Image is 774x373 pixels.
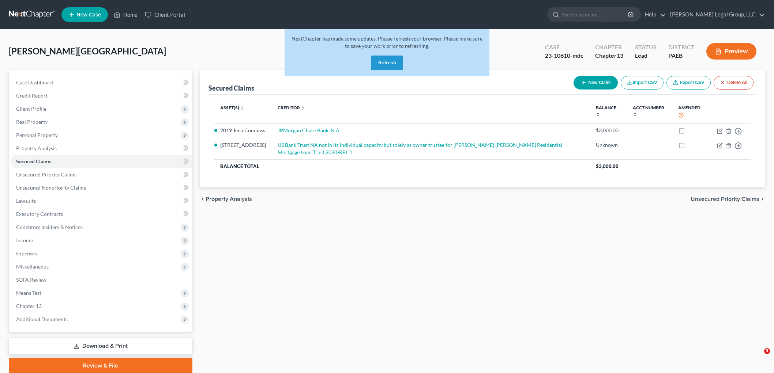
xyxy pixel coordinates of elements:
span: Means Test [16,290,41,296]
th: Balance Total [214,159,590,172]
button: Delete All [714,76,754,90]
i: unfold_more [633,112,637,117]
span: Property Analysis [206,196,252,202]
a: Executory Contracts [10,208,192,221]
i: unfold_more [596,112,600,117]
div: $3,000.00 [596,127,621,134]
div: Status [635,43,657,52]
button: New Claim [574,76,618,90]
button: Refresh [371,56,403,70]
span: New Case [76,12,101,18]
li: [STREET_ADDRESS] [220,141,266,149]
a: Case Dashboard [10,76,192,89]
div: 23-10610-mdc [545,52,583,60]
button: Unsecured Priority Claims chevron_right [691,196,765,202]
a: Download & Print [9,338,192,355]
span: Lawsuits [16,198,36,204]
div: Chapter [595,52,623,60]
button: Import CSV [621,76,664,90]
a: [PERSON_NAME] Legal Group, LLC [666,8,765,21]
a: JPMorgan Chase Bank, N.A. [278,127,341,133]
a: Asset(s) unfold_more [220,105,244,110]
span: Personal Property [16,132,58,138]
a: Credit Report [10,89,192,102]
span: Expenses [16,250,37,256]
a: Export CSV [666,76,711,90]
a: Help [641,8,666,21]
a: Unsecured Priority Claims [10,168,192,181]
i: unfold_more [301,106,305,110]
span: Unsecured Priority Claims [16,171,76,178]
span: Miscellaneous [16,263,49,270]
th: Amended [672,100,711,123]
span: 3 [764,348,770,354]
span: Credit Report [16,92,48,99]
span: Income [16,237,33,243]
span: Client Profile [16,106,46,112]
iframe: Intercom live chat [749,348,767,366]
div: Lead [635,52,657,60]
span: Unsecured Priority Claims [691,196,759,202]
i: unfold_more [240,106,244,110]
span: Executory Contracts [16,211,63,217]
a: Unsecured Nonpriority Claims [10,181,192,194]
span: Codebtors Insiders & Notices [16,224,83,230]
i: chevron_right [759,196,765,202]
a: Secured Claims [10,155,192,168]
div: Secured Claims [208,84,254,92]
a: Home [110,8,141,21]
span: Additional Documents [16,316,68,322]
a: Creditor unfold_more [278,105,305,110]
span: NextChapter has made some updates. Please refresh your browser. Please make sure to save your wor... [292,35,482,49]
button: chevron_left Property Analysis [200,196,252,202]
a: Property Analysis [10,142,192,155]
span: $3,000.00 [596,163,619,169]
i: chevron_left [200,196,206,202]
a: Lawsuits [10,194,192,208]
span: SOFA Review [16,277,46,283]
div: Chapter [595,43,623,52]
span: Real Property [16,119,48,125]
div: PAEB [668,52,695,60]
a: US Bank Trust NA not in its individual capacity but solely as owner trustee for [PERSON_NAME] [PE... [278,142,562,155]
div: Case [545,43,583,52]
a: Balance unfold_more [596,105,616,117]
span: Secured Claims [16,158,51,164]
input: Search by name... [562,8,629,21]
div: Unknown [596,141,621,149]
span: Property Analysis [16,145,57,151]
div: District [668,43,695,52]
a: SOFA Review [10,273,192,286]
span: Case Dashboard [16,79,53,85]
span: Chapter 13 [16,303,42,309]
a: Client Portal [141,8,189,21]
li: 2019 Jeep Compass [220,127,266,134]
span: Unsecured Nonpriority Claims [16,184,86,191]
a: Acct Number unfold_more [633,105,664,117]
span: 13 [617,52,623,59]
span: [PERSON_NAME][GEOGRAPHIC_DATA] [9,46,166,56]
button: Preview [706,43,756,60]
